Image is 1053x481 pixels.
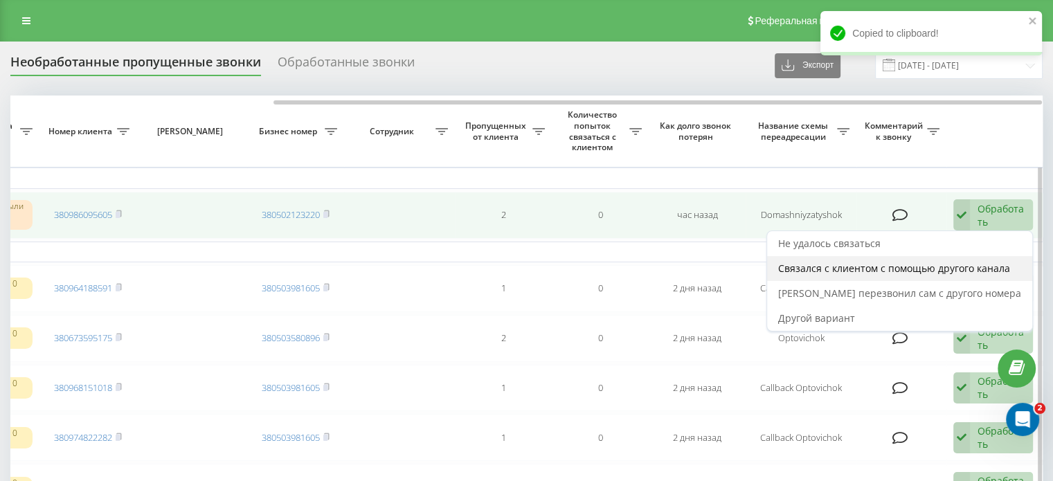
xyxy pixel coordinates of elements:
[351,126,435,137] span: Сотрудник
[746,365,856,412] td: Callback Optovichok
[649,192,746,239] td: час назад
[649,315,746,362] td: 2 дня назад
[746,265,856,312] td: Callback Optovichok
[863,120,927,142] span: Комментарий к звонку
[262,282,320,294] a: 380503981605
[1028,15,1038,28] button: close
[778,237,881,250] span: Не удалось связаться
[552,315,649,362] td: 0
[660,120,735,142] span: Как долго звонок потерян
[262,208,320,221] a: 380502123220
[820,11,1042,55] div: Copied to clipboard!
[552,365,649,412] td: 0
[552,414,649,461] td: 0
[552,265,649,312] td: 0
[1006,403,1039,436] iframe: Intercom live chat
[552,192,649,239] td: 0
[746,315,856,362] td: Optovichok
[278,55,415,76] div: Обработанные звонки
[455,414,552,461] td: 1
[54,381,112,394] a: 380968151018
[262,332,320,344] a: 380503580896
[746,414,856,461] td: Callback Optovichok
[1034,403,1045,414] span: 2
[262,431,320,444] a: 380503981605
[148,126,235,137] span: [PERSON_NAME]
[455,315,552,362] td: 2
[778,262,1010,275] span: Связался с клиентом с помощью другого канала
[649,414,746,461] td: 2 дня назад
[254,126,325,137] span: Бизнес номер
[978,325,1025,352] div: Обработать
[455,192,552,239] td: 2
[778,287,1021,300] span: [PERSON_NAME] перезвонил сам с другого номера
[649,365,746,412] td: 2 дня назад
[559,109,629,152] span: Количество попыток связаться с клиентом
[649,265,746,312] td: 2 дня назад
[46,126,117,137] span: Номер клиента
[455,265,552,312] td: 1
[978,424,1025,451] div: Обработать
[455,365,552,412] td: 1
[978,374,1025,401] div: Обработать
[778,311,855,325] span: Другой вариант
[262,381,320,394] a: 380503981605
[753,120,837,142] span: Название схемы переадресации
[775,53,840,78] button: Экспорт
[54,431,112,444] a: 380974822282
[54,208,112,221] a: 380986095605
[746,192,856,239] td: Domashniyzatyshok
[978,202,1025,228] div: Обработать
[54,332,112,344] a: 380673595175
[54,282,112,294] a: 380964188591
[10,55,261,76] div: Необработанные пропущенные звонки
[755,15,868,26] span: Реферальная программа
[462,120,532,142] span: Пропущенных от клиента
